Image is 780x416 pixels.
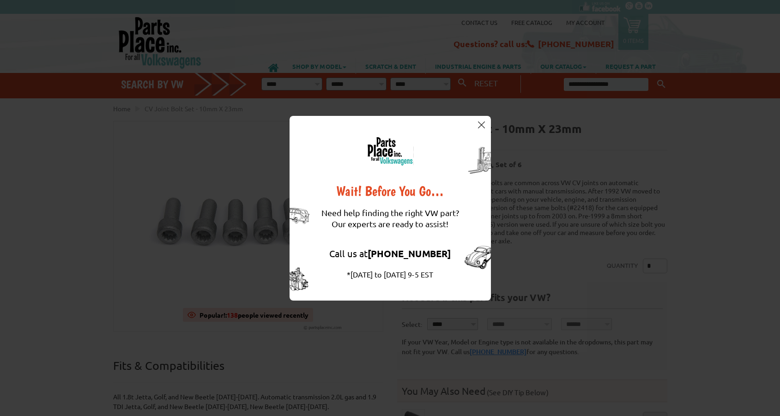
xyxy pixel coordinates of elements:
[478,121,485,128] img: close
[329,247,451,259] a: Call us at[PHONE_NUMBER]
[368,247,451,259] strong: [PHONE_NUMBER]
[321,184,459,198] div: Wait! Before You Go…
[321,269,459,280] div: *[DATE] to [DATE] 9-5 EST
[367,137,414,166] img: logo
[321,198,459,239] div: Need help finding the right VW part? Our experts are ready to assist!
